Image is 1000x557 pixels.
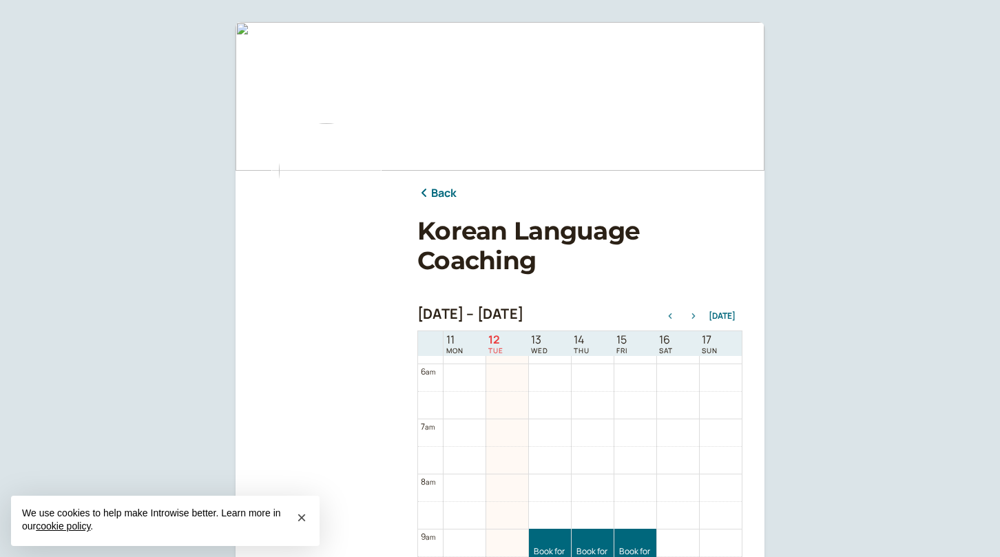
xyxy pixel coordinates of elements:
a: cookie policy [36,521,90,532]
span: 14 [574,333,590,346]
span: am [426,367,435,377]
span: THU [574,346,590,355]
a: August 17, 2025 [699,332,720,356]
div: 6 [421,365,436,378]
span: TUE [488,346,503,355]
div: 7 [421,420,435,433]
a: August 13, 2025 [528,332,551,356]
span: 15 [616,333,627,346]
a: August 16, 2025 [656,332,676,356]
div: We use cookies to help make Introwise better. Learn more in our . [11,496,320,546]
a: Back [417,185,457,202]
span: MON [446,346,463,355]
span: × [297,508,306,527]
div: 9 [421,530,436,543]
a: August 15, 2025 [614,332,630,356]
span: 11 [446,333,463,346]
span: am [426,477,435,487]
a: August 14, 2025 [571,332,592,356]
h1: Korean Language Coaching [417,216,742,275]
span: SUN [702,346,718,355]
button: Close this notice [291,507,313,529]
a: August 11, 2025 [444,332,466,356]
span: am [426,532,435,542]
h2: [DATE] – [DATE] [417,306,523,322]
span: 16 [659,333,673,346]
span: FRI [616,346,627,355]
span: 12 [488,333,503,346]
button: [DATE] [709,311,736,321]
span: 17 [702,333,718,346]
span: 13 [531,333,548,346]
span: WED [531,346,548,355]
a: August 12, 2025 [486,332,506,356]
div: 8 [421,475,436,488]
span: am [425,422,435,432]
span: SAT [659,346,673,355]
